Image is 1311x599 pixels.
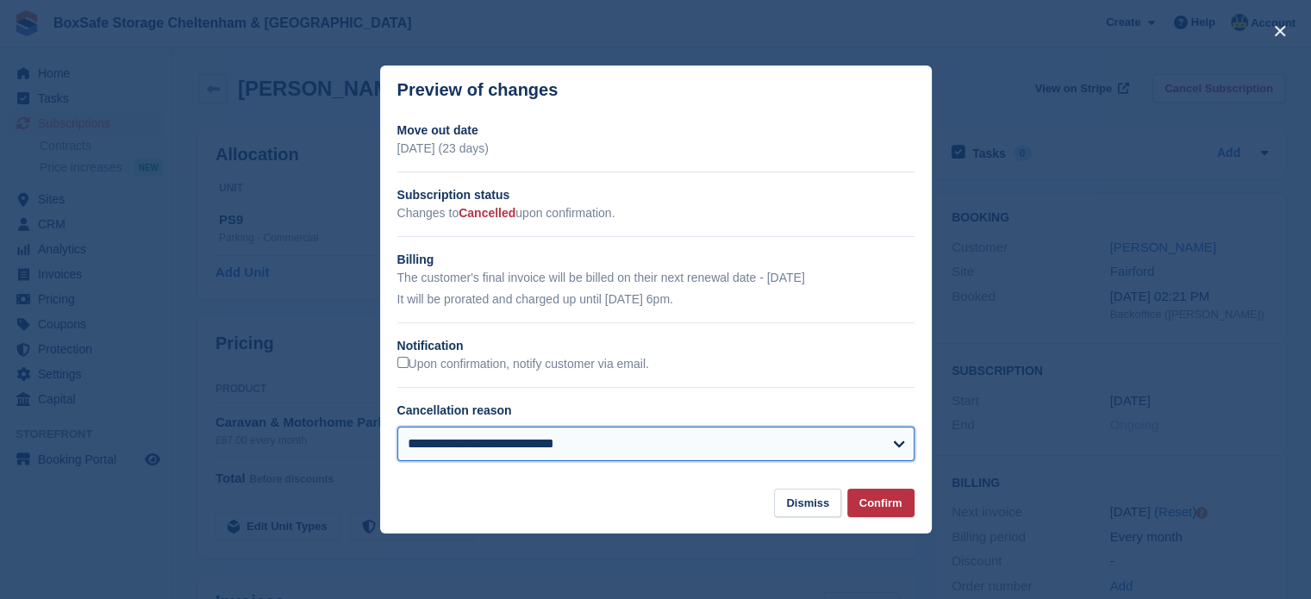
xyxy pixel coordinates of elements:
button: Dismiss [774,489,841,517]
button: Confirm [847,489,915,517]
h2: Move out date [397,122,915,140]
button: close [1266,17,1294,45]
input: Upon confirmation, notify customer via email. [397,357,409,368]
h2: Subscription status [397,186,915,204]
p: Preview of changes [397,80,559,100]
label: Cancellation reason [397,403,512,417]
span: Cancelled [459,206,515,220]
p: The customer's final invoice will be billed on their next renewal date - [DATE] [397,269,915,287]
label: Upon confirmation, notify customer via email. [397,357,649,372]
p: It will be prorated and charged up until [DATE] 6pm. [397,290,915,309]
p: Changes to upon confirmation. [397,204,915,222]
h2: Billing [397,251,915,269]
p: [DATE] (23 days) [397,140,915,158]
h2: Notification [397,337,915,355]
